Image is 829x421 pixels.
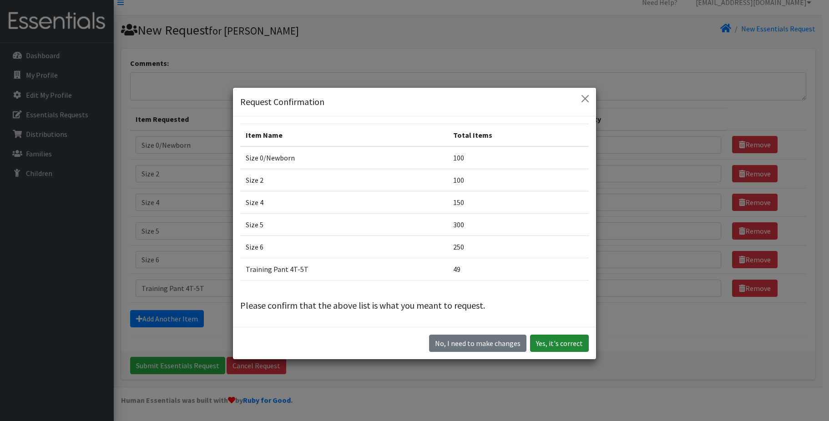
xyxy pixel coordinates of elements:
td: Size 0/Newborn [240,146,448,169]
button: Yes, it's correct [530,335,589,352]
td: 250 [448,236,589,258]
th: Total Items [448,124,589,146]
td: Size 6 [240,236,448,258]
td: 100 [448,146,589,169]
td: Training Pant 4T-5T [240,258,448,280]
td: Size 5 [240,213,448,236]
td: 150 [448,191,589,213]
th: Item Name [240,124,448,146]
td: 300 [448,213,589,236]
button: No I need to make changes [429,335,526,352]
p: Please confirm that the above list is what you meant to request. [240,299,589,312]
button: Close [578,91,592,106]
h5: Request Confirmation [240,95,324,109]
td: 49 [448,258,589,280]
td: 100 [448,169,589,191]
td: Size 2 [240,169,448,191]
td: Size 4 [240,191,448,213]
